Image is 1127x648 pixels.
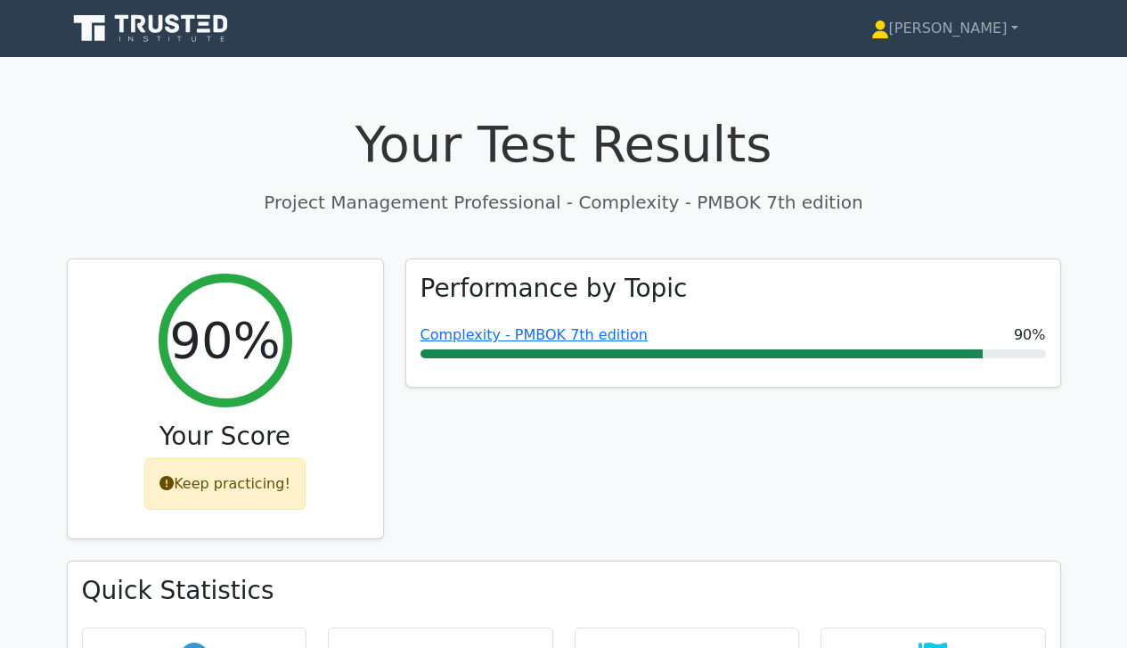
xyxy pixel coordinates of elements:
[144,458,306,510] div: Keep practicing!
[421,274,688,304] h3: Performance by Topic
[421,326,648,343] a: Complexity - PMBOK 7th edition
[67,189,1061,216] p: Project Management Professional - Complexity - PMBOK 7th edition
[82,422,369,452] h3: Your Score
[82,576,1046,606] h3: Quick Statistics
[829,11,1061,46] a: [PERSON_NAME]
[67,114,1061,174] h1: Your Test Results
[1014,324,1046,346] span: 90%
[169,310,280,370] h2: 90%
